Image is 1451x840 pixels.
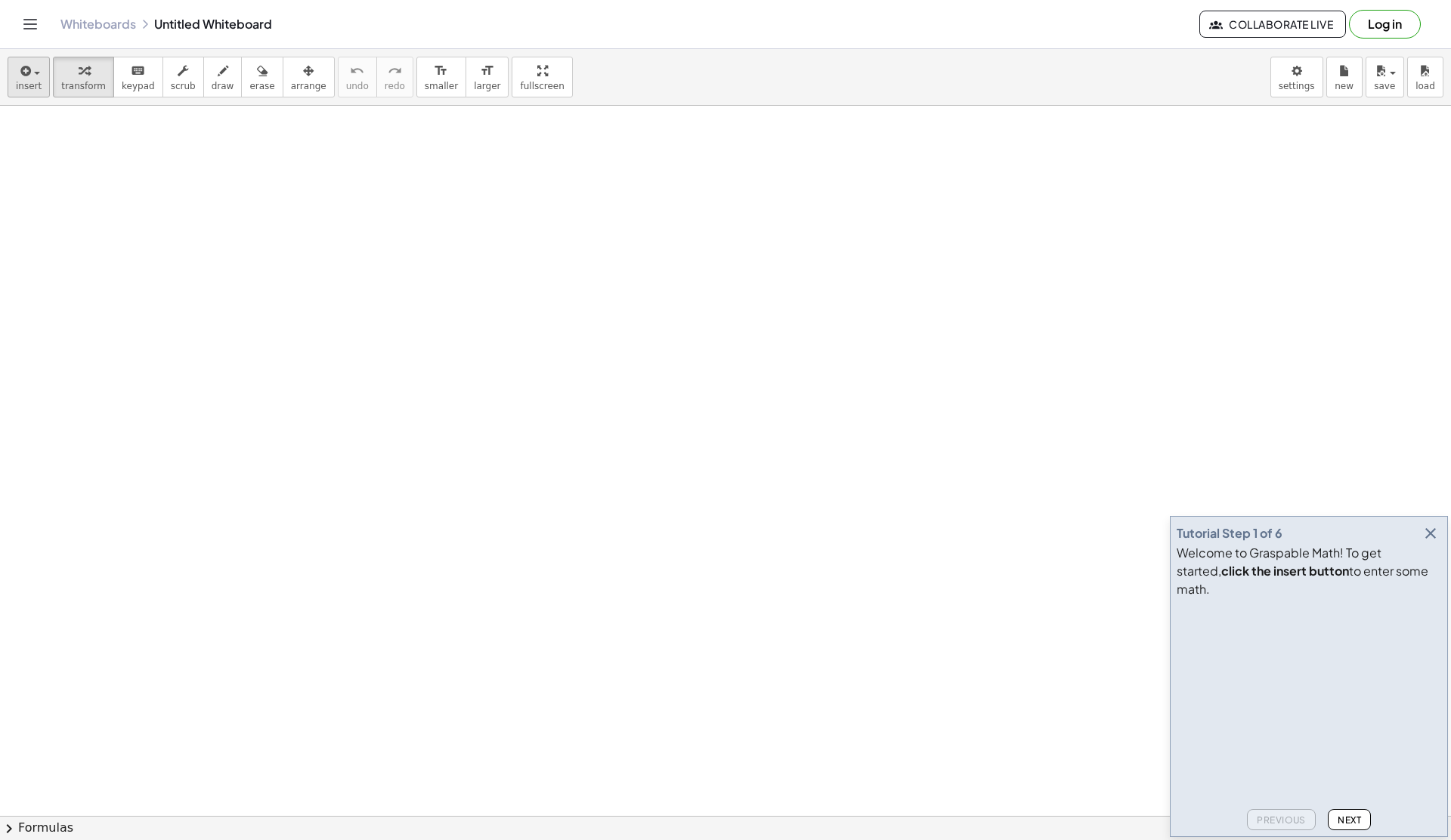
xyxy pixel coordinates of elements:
span: draw [212,81,234,91]
button: draw [203,57,243,97]
button: erase [241,57,283,97]
span: larger [474,81,500,91]
button: format_sizelarger [466,57,509,97]
i: undo [350,62,364,80]
b: click the insert button [1221,563,1349,579]
button: scrub [162,57,204,97]
span: smaller [425,81,458,91]
i: format_size [434,62,448,80]
span: Collaborate Live [1212,17,1333,31]
span: transform [61,81,106,91]
span: arrange [291,81,326,91]
span: Next [1338,814,1361,826]
button: Toggle navigation [18,12,42,36]
button: keyboardkeypad [113,57,163,97]
i: redo [388,62,402,80]
span: redo [385,81,405,91]
span: undo [346,81,369,91]
button: Log in [1349,10,1421,39]
span: fullscreen [520,81,564,91]
button: fullscreen [512,57,572,97]
button: insert [8,57,50,97]
span: scrub [171,81,196,91]
button: load [1407,57,1443,97]
button: transform [53,57,114,97]
button: save [1366,57,1404,97]
button: undoundo [338,57,377,97]
div: Tutorial Step 1 of 6 [1177,524,1282,542]
button: settings [1270,57,1323,97]
button: Next [1328,809,1371,830]
button: new [1326,57,1363,97]
i: format_size [480,62,494,80]
i: keyboard [131,62,145,80]
span: new [1335,81,1354,91]
span: keypad [122,81,155,91]
span: insert [16,81,42,91]
a: Whiteboards [60,17,136,32]
button: arrange [283,57,335,97]
span: save [1374,81,1395,91]
button: redoredo [376,57,413,97]
button: format_sizesmaller [416,57,466,97]
div: Welcome to Graspable Math! To get started, to enter some math. [1177,544,1441,598]
button: Collaborate Live [1199,11,1346,38]
span: load [1415,81,1435,91]
span: settings [1279,81,1315,91]
span: erase [249,81,274,91]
